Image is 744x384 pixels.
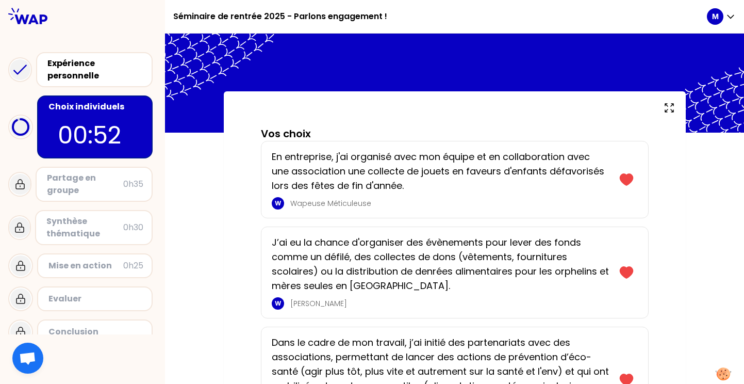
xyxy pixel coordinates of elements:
[290,298,609,309] p: [PERSON_NAME]
[275,199,281,207] p: W
[290,198,609,209] p: Wapeuse Méticuleuse
[123,260,143,272] div: 0h25
[48,260,123,272] div: Mise en action
[261,126,311,141] h3: Vos choix
[48,293,143,305] div: Evaluer
[58,117,132,153] p: 00:52
[47,57,143,82] div: Expérience personnelle
[46,215,123,240] div: Synthèse thématique
[712,11,719,22] p: M
[12,343,43,374] div: Ouvrir le chat
[123,221,143,234] div: 0h30
[48,101,143,113] div: Choix individuels
[48,326,143,338] div: Conclusion
[47,172,123,197] div: Partage en groupe
[275,299,281,308] p: W
[707,8,736,25] button: M
[272,150,609,193] p: En entreprise, j'ai organisé avec mon équipe et en collaboration avec une association une collect...
[123,178,143,190] div: 0h35
[272,235,609,293] p: J’ai eu la chance d'organiser des évènements pour lever des fonds comme un défilé, des collectes ...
